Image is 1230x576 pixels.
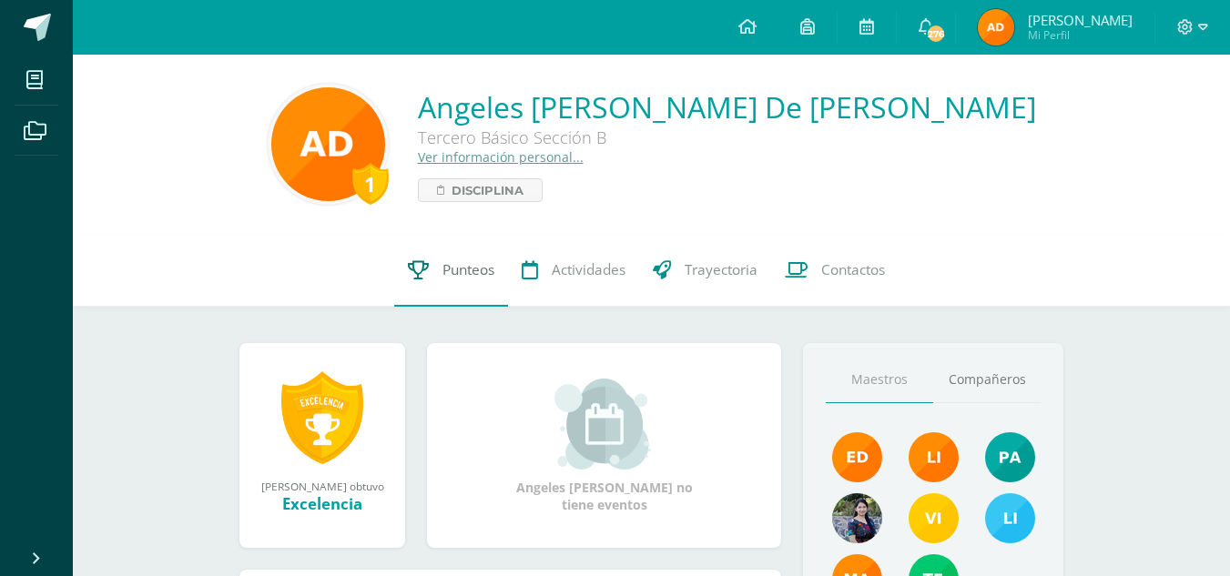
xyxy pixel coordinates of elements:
a: Angeles [PERSON_NAME] De [PERSON_NAME] [418,87,1036,126]
img: 93ccdf12d55837f49f350ac5ca2a40a5.png [985,493,1035,543]
img: cefb4344c5418beef7f7b4a6cc3e812c.png [909,432,959,482]
a: Actividades [508,234,639,307]
a: Trayectoria [639,234,771,307]
img: 6e5d2a59b032968e530f96f4f3ce5ba6.png [978,9,1014,45]
span: Actividades [552,260,625,279]
a: Contactos [771,234,899,307]
a: Maestros [826,357,933,403]
a: Punteos [394,234,508,307]
span: Mi Perfil [1028,27,1133,43]
div: [PERSON_NAME] obtuvo [258,479,387,493]
span: [PERSON_NAME] [1028,11,1133,29]
img: 0ee4c74e6f621185b04bb9cfb72a2a5b.png [909,493,959,543]
span: 276 [926,24,946,44]
span: Punteos [442,260,494,279]
img: f40e456500941b1b33f0807dd74ea5cf.png [832,432,882,482]
a: Ver información personal... [418,148,584,166]
img: event_small.png [554,379,654,470]
a: Compañeros [933,357,1041,403]
img: 9b17679b4520195df407efdfd7b84603.png [832,493,882,543]
img: 3da42cf04e3fad28a5db84b10e9a9fea.png [271,87,385,201]
span: Disciplina [452,179,524,201]
div: Tercero Básico Sección B [418,126,964,148]
a: Disciplina [418,178,543,202]
div: Excelencia [258,493,387,514]
div: Angeles [PERSON_NAME] no tiene eventos [513,379,696,513]
img: 40c28ce654064086a0d3fb3093eec86e.png [985,432,1035,482]
span: Trayectoria [685,260,757,279]
span: Contactos [821,260,885,279]
div: 1 [352,163,389,205]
